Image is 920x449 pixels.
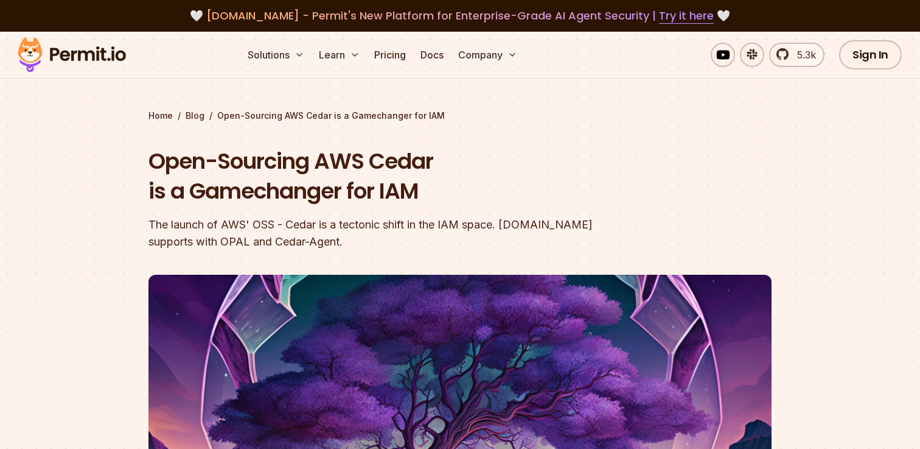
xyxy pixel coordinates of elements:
[186,110,204,122] a: Blog
[12,34,131,76] img: Permit logo
[29,7,891,24] div: 🤍 🤍
[769,43,824,67] a: 5.3k
[243,43,309,67] button: Solutions
[839,40,902,69] a: Sign In
[206,8,714,23] span: [DOMAIN_NAME] - Permit's New Platform for Enterprise-Grade AI Agent Security |
[314,43,364,67] button: Learn
[659,8,714,24] a: Try it here
[416,43,448,67] a: Docs
[453,43,522,67] button: Company
[148,110,173,122] a: Home
[148,146,616,207] h1: Open-Sourcing AWS Cedar is a Gamechanger for IAM
[148,216,616,250] div: The launch of AWS' OSS - Cedar is a tectonic shift in the IAM space. [DOMAIN_NAME] supports with ...
[790,48,816,62] span: 5.3k
[148,110,772,122] div: / /
[369,43,411,67] a: Pricing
